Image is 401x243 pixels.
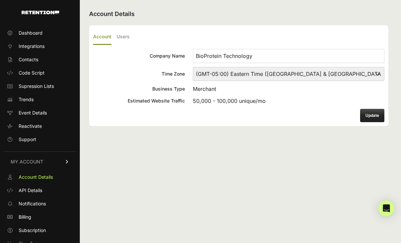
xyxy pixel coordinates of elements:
[4,94,76,105] a: Trends
[93,53,185,59] div: Company Name
[193,49,384,63] input: Company Name
[19,30,43,36] span: Dashboard
[19,56,38,63] span: Contacts
[19,136,36,143] span: Support
[4,172,76,182] a: Account Details
[193,97,384,105] div: 50,000 - 100,000 unique/mo
[4,134,76,145] a: Support
[19,96,34,103] span: Trends
[4,41,76,52] a: Integrations
[93,29,111,45] label: Account
[4,225,76,236] a: Subscription
[19,187,42,194] span: API Details
[4,198,76,209] a: Notifications
[19,83,54,90] span: Supression Lists
[4,28,76,38] a: Dashboard
[4,68,76,78] a: Code Script
[19,110,47,116] span: Event Details
[93,98,185,104] div: Estimated Website Traffic
[19,70,45,76] span: Code Script
[22,11,59,14] img: Retention.com
[19,200,46,207] span: Notifications
[193,85,384,93] div: Merchant
[93,86,185,92] div: Business Type
[19,214,31,220] span: Billing
[4,81,76,92] a: Supression Lists
[117,29,130,45] label: Users
[4,121,76,131] a: Reactivate
[19,123,42,129] span: Reactivate
[4,108,76,118] a: Event Details
[360,109,384,122] button: Update
[93,71,185,77] div: Time Zone
[193,67,384,81] select: Time Zone
[4,54,76,65] a: Contacts
[11,158,43,165] span: MY ACCOUNT
[89,9,388,19] h2: Account Details
[4,185,76,196] a: API Details
[19,174,53,180] span: Account Details
[4,151,76,172] a: MY ACCOUNT
[19,227,46,234] span: Subscription
[19,43,45,50] span: Integrations
[378,200,394,216] div: Open Intercom Messenger
[4,212,76,222] a: Billing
